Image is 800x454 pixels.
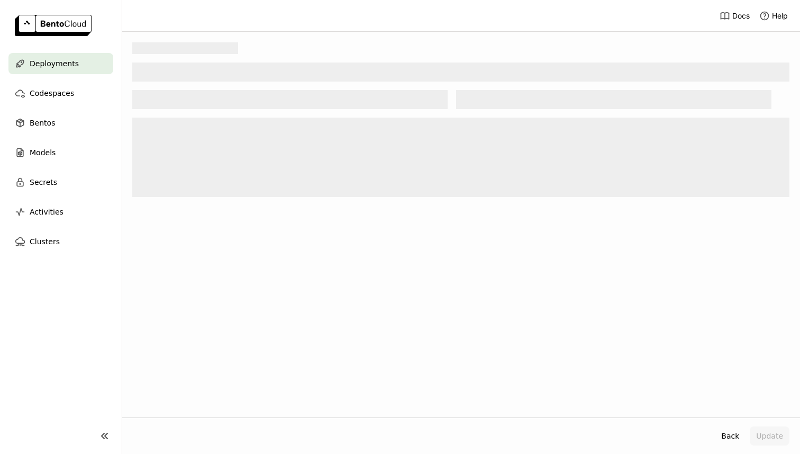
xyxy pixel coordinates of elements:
span: Bentos [30,117,55,129]
img: logo [15,15,92,36]
button: Update [750,426,789,446]
span: Clusters [30,235,60,248]
a: Models [8,142,113,163]
span: Activities [30,206,63,218]
span: Deployments [30,57,79,70]
span: Models [30,146,56,159]
span: Secrets [30,176,57,189]
span: Help [772,11,788,21]
a: Secrets [8,172,113,193]
a: Clusters [8,231,113,252]
a: Bentos [8,112,113,133]
span: Docs [732,11,750,21]
span: Codespaces [30,87,74,100]
div: Help [759,11,788,21]
button: Back [715,426,746,446]
a: Docs [720,11,750,21]
a: Activities [8,201,113,222]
